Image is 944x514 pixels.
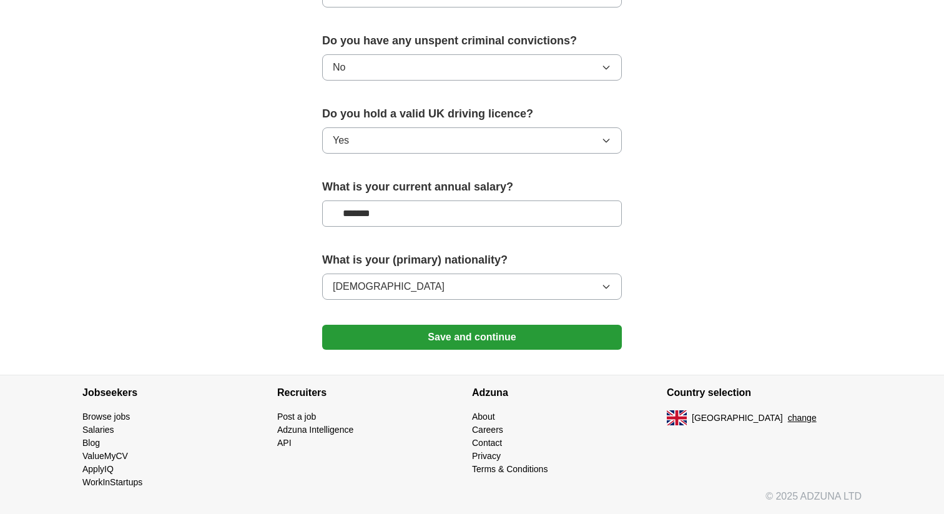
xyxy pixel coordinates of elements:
[277,425,353,435] a: Adzuna Intelligence
[72,489,872,514] div: © 2025 ADZUNA LTD
[667,375,862,410] h4: Country selection
[322,127,622,154] button: Yes
[333,60,345,75] span: No
[472,451,501,461] a: Privacy
[788,412,817,425] button: change
[322,106,622,122] label: Do you hold a valid UK driving licence?
[82,438,100,448] a: Blog
[333,279,445,294] span: [DEMOGRAPHIC_DATA]
[322,179,622,195] label: What is your current annual salary?
[82,464,114,474] a: ApplyIQ
[333,133,349,148] span: Yes
[277,438,292,448] a: API
[82,425,114,435] a: Salaries
[82,477,142,487] a: WorkInStartups
[322,54,622,81] button: No
[472,464,548,474] a: Terms & Conditions
[322,325,622,350] button: Save and continue
[472,438,502,448] a: Contact
[322,252,622,269] label: What is your (primary) nationality?
[82,412,130,422] a: Browse jobs
[322,274,622,300] button: [DEMOGRAPHIC_DATA]
[82,451,128,461] a: ValueMyCV
[322,32,622,49] label: Do you have any unspent criminal convictions?
[667,410,687,425] img: UK flag
[277,412,316,422] a: Post a job
[472,425,503,435] a: Careers
[472,412,495,422] a: About
[692,412,783,425] span: [GEOGRAPHIC_DATA]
